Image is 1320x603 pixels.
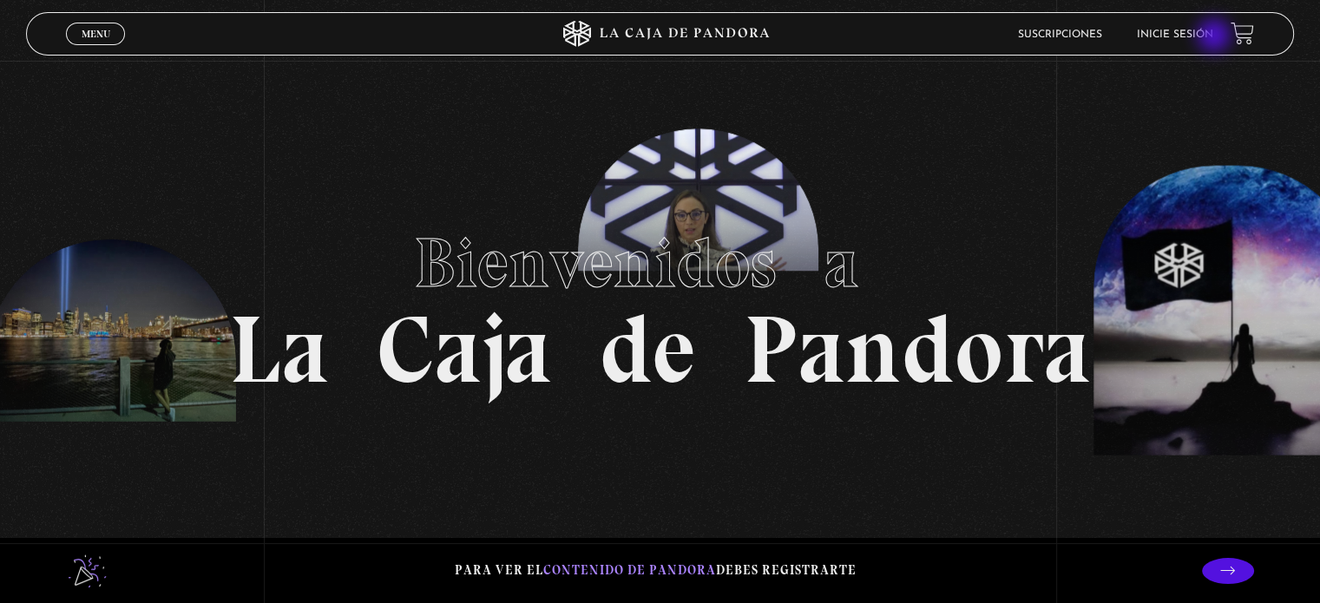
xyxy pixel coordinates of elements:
[1231,22,1254,45] a: View your shopping cart
[414,221,907,305] span: Bienvenidos a
[455,559,857,582] p: Para ver el debes registrarte
[82,29,110,39] span: Menu
[229,206,1091,397] h1: La Caja de Pandora
[1137,29,1213,40] a: Inicie sesión
[76,43,116,56] span: Cerrar
[1018,29,1102,40] a: Suscripciones
[543,562,716,578] span: contenido de Pandora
